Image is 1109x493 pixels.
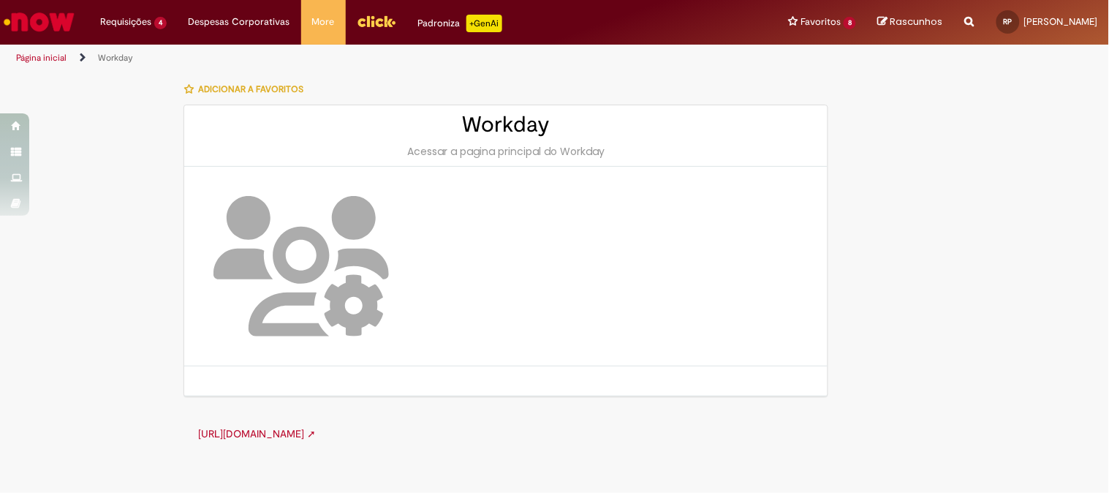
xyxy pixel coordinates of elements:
span: [PERSON_NAME] [1024,15,1098,28]
span: RP [1004,17,1013,26]
button: Adicionar a Favoritos [183,74,311,105]
span: Despesas Corporativas [189,15,290,29]
span: 8 [844,17,856,29]
img: click_logo_yellow_360x200.png [357,10,396,32]
span: Requisições [100,15,151,29]
ul: Trilhas de página [11,45,728,72]
span: Rascunhos [890,15,943,29]
img: ServiceNow [1,7,77,37]
a: Rascunhos [878,15,943,29]
span: Adicionar a Favoritos [198,83,303,95]
span: 4 [154,17,167,29]
span: Favoritos [800,15,841,29]
a: [URL][DOMAIN_NAME] ➚ [198,427,316,440]
div: Padroniza [418,15,502,32]
img: Workday [213,196,389,336]
p: +GenAi [466,15,502,32]
a: Página inicial [16,52,67,64]
div: Acessar a pagina principal do Workday [199,144,813,159]
a: Workday [98,52,133,64]
span: More [312,15,335,29]
h2: Workday [199,113,813,137]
